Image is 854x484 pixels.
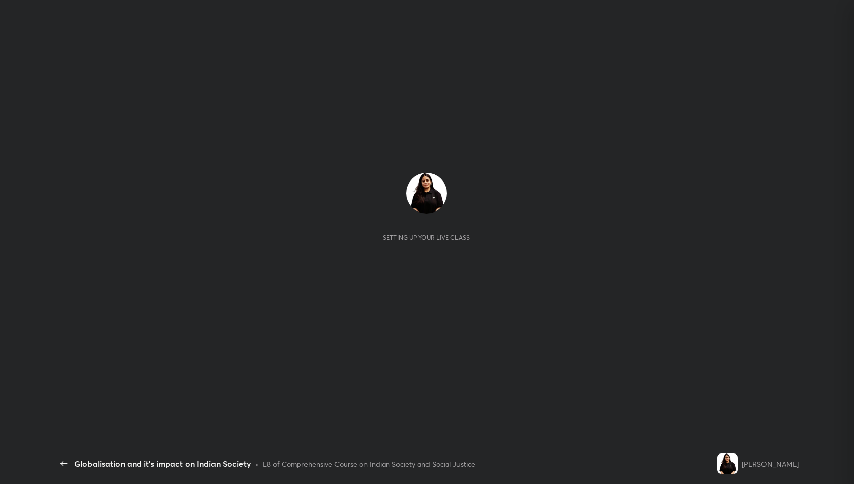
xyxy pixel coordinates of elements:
div: L8 of Comprehensive Course on Indian Society and Social Justice [263,459,475,469]
div: • [255,459,259,469]
div: Globalisation and it's impact on Indian Society [74,458,251,470]
img: ebe391380c834eae8f0f4ed7d0c82cd2.jpg [406,173,447,214]
img: ebe391380c834eae8f0f4ed7d0c82cd2.jpg [717,453,738,474]
div: [PERSON_NAME] [742,459,799,469]
div: Setting up your live class [383,234,470,241]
